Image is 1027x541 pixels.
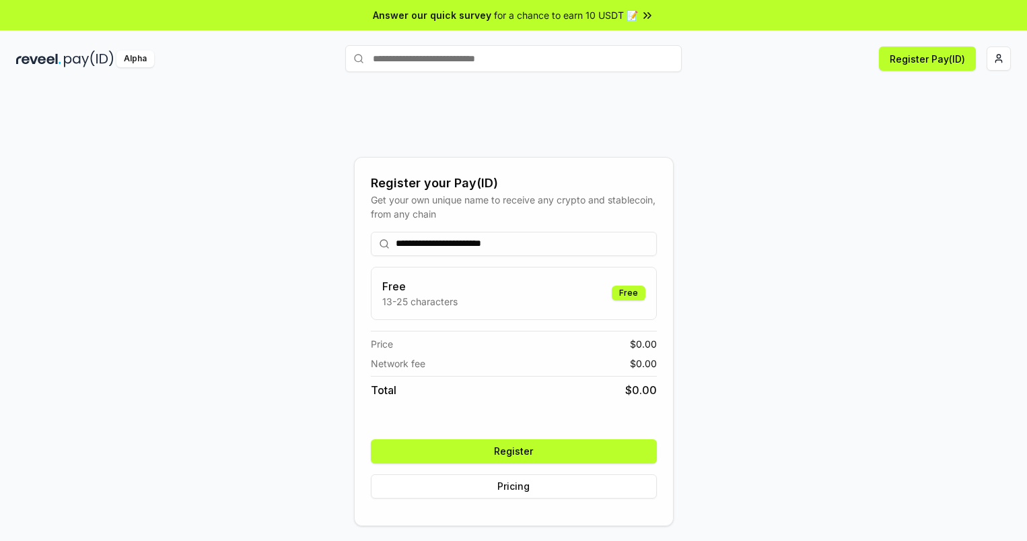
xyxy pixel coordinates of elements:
[382,278,458,294] h3: Free
[630,337,657,351] span: $ 0.00
[16,51,61,67] img: reveel_dark
[879,46,976,71] button: Register Pay(ID)
[64,51,114,67] img: pay_id
[371,174,657,193] div: Register your Pay(ID)
[371,193,657,221] div: Get your own unique name to receive any crypto and stablecoin, from any chain
[373,8,491,22] span: Answer our quick survey
[371,474,657,499] button: Pricing
[371,337,393,351] span: Price
[116,51,154,67] div: Alpha
[382,294,458,309] p: 13-25 characters
[371,439,657,464] button: Register
[630,356,657,371] span: $ 0.00
[612,286,645,300] div: Free
[494,8,638,22] span: for a chance to earn 10 USDT 📝
[625,382,657,398] span: $ 0.00
[371,382,396,398] span: Total
[371,356,425,371] span: Network fee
